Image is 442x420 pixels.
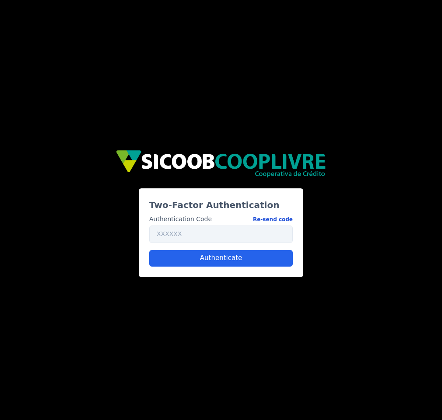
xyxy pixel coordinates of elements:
img: img/sicoob_cooplivre.png [116,150,326,178]
label: Authentication Code [149,215,293,224]
input: XXXXXX [149,226,293,243]
button: Authentication Code [253,215,293,224]
button: Authenticate [149,250,293,267]
h3: Two-Factor Authentication [149,199,293,211]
